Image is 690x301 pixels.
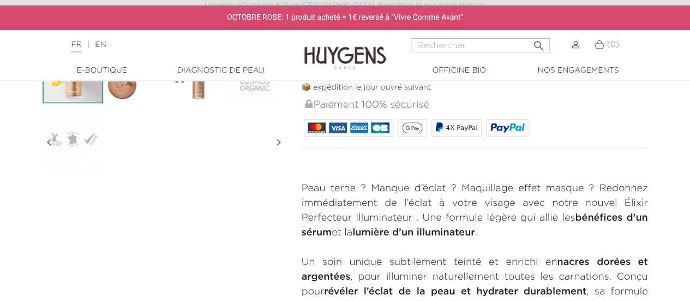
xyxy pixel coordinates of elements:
span: (0) [607,41,619,49]
button:  [529,35,549,50]
a: Officine Bio [405,65,514,76]
img: CB_NATIONALE [371,122,389,133]
img: google_pay [402,122,423,133]
a: Nos engagements [524,65,633,76]
strong: bénéfices d’un sérum [302,213,648,238]
strong: nacres dorées et argentées [302,257,648,282]
strong: révéler l’éclat de la peau et hydrater durablement [324,287,586,297]
img: AMEX [350,122,368,133]
input: Rechercher [411,38,550,52]
div: | [65,38,279,51]
span: 4X PayPal [446,124,477,132]
i:  [43,115,56,170]
a: FR [71,41,81,52]
p: 📦 expédition le jour ouvré suivant [302,82,648,93]
img: Huygens [304,29,386,71]
i:  [272,115,285,170]
i:  [532,36,545,49]
p: Peau terne ? Manque d’éclat ? Maquillage effet masque ? Redonnez immédiatement de l’éclat à votre... [302,181,648,240]
div: Paiement 100% sécurisé [304,93,648,117]
img: VISA [329,122,347,133]
a: Diagnostic de peau [166,65,275,76]
img: Paiement 100% sécurisé [305,99,313,108]
img: MASTERCARD [308,122,326,133]
a: E-Boutique [47,65,157,76]
strong: lumière d’un illuminateur [352,228,475,238]
a: EN [95,41,106,49]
